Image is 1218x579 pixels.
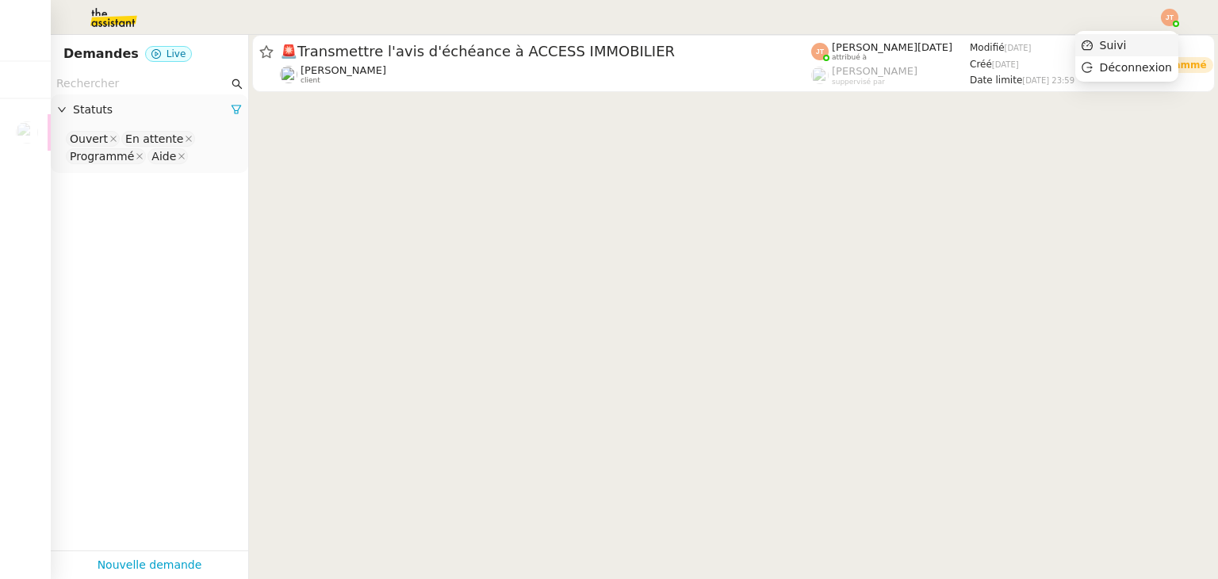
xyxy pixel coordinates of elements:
span: [DATE] [992,60,1019,69]
span: Déconnexion [1100,61,1172,74]
span: [PERSON_NAME] [832,65,917,77]
a: Nouvelle demande [98,556,202,574]
img: svg [811,43,829,60]
img: users%2FSADz3OCgrFNaBc1p3ogUv5k479k1%2Favatar%2Fccbff511-0434-4584-b662-693e5a00b7b7 [16,121,38,144]
div: En attente [125,132,183,146]
input: Rechercher [56,75,228,93]
img: svg [1161,9,1178,26]
span: 🚨 [280,43,297,59]
span: attribué à [832,53,867,62]
span: Statuts [73,101,231,119]
div: Programmé [70,149,134,163]
span: Suivi [1100,39,1127,52]
app-user-label: attribué à [811,41,970,62]
span: Créé [970,59,992,70]
span: [PERSON_NAME] [301,64,386,76]
span: [DATE] 23:59 [1022,76,1074,85]
div: Ouvert [70,132,108,146]
div: Aide [151,149,176,163]
span: suppervisé par [832,78,885,86]
img: users%2F5wb7CaiUE6dOiPeaRcV8Mw5TCrI3%2Favatar%2F81010312-bfeb-45f9-b06f-91faae72560a [280,66,297,83]
span: Transmettre l'avis d'échéance à ACCESS IMMOBILIER [280,44,811,59]
span: Date limite [970,75,1022,86]
nz-select-item: Programmé [66,148,146,164]
nz-page-header-title: Demandes [63,43,139,65]
div: Statuts [51,94,248,125]
span: [PERSON_NAME][DATE] [832,41,952,53]
nz-select-item: En attente [121,131,195,147]
span: Live [167,48,186,59]
img: users%2FoFdbodQ3TgNoWt9kP3GXAs5oaCq1%2Favatar%2Fprofile-pic.png [811,67,829,84]
nz-select-item: Ouvert [66,131,120,147]
app-user-label: suppervisé par [811,65,970,86]
span: Modifié [970,42,1005,53]
nz-select-item: Aide [147,148,188,164]
span: client [301,76,320,85]
span: [DATE] [1005,44,1032,52]
app-user-detailed-label: client [280,64,811,85]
